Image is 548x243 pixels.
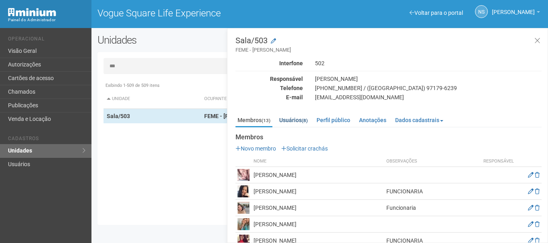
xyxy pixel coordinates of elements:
[8,136,85,144] li: Cadastros
[8,36,85,44] li: Operacional
[97,8,314,18] h1: Vogue Square Life Experience
[384,183,479,200] td: FUNCIONARIA
[204,113,267,119] strong: FEME - [PERSON_NAME]
[393,114,445,126] a: Dados cadastrais
[384,200,479,216] td: Funcionaria
[104,82,536,89] div: Exibindo 1-509 de 509 itens
[535,188,540,195] a: Excluir membro
[528,172,534,178] a: Editar membro
[229,94,309,101] div: E-mail
[384,156,479,167] th: Observações
[492,1,535,15] span: Nicolle Silva
[8,8,56,16] img: Minium
[235,134,542,141] strong: Membros
[492,10,540,16] a: [PERSON_NAME]
[235,46,542,54] small: FEME - [PERSON_NAME]
[281,145,328,152] a: Solicitar crachás
[237,218,250,230] img: user.png
[535,221,540,227] a: Excluir membro
[262,118,270,123] small: (13)
[252,200,384,216] td: [PERSON_NAME]
[302,118,308,123] small: (8)
[229,84,309,92] div: Telefone
[201,89,380,109] th: Ocupante: activate to sort column ascending
[277,114,310,126] a: Usuários(8)
[309,75,548,82] div: [PERSON_NAME]
[528,221,534,227] a: Editar membro
[237,169,250,181] img: user.png
[535,172,540,178] a: Excluir membro
[97,34,276,46] h2: Unidades
[235,145,276,152] a: Novo membro
[107,113,130,119] strong: Sala/503
[235,114,272,127] a: Membros(13)
[271,37,276,45] a: Modificar a unidade
[535,205,540,211] a: Excluir membro
[237,202,250,214] img: user.png
[475,5,488,18] a: NS
[104,89,201,109] th: Unidade: activate to sort column descending
[8,16,85,24] div: Painel do Administrador
[309,60,548,67] div: 502
[229,75,309,82] div: Responsável
[309,84,548,92] div: [PHONE_NUMBER] / ([GEOGRAPHIC_DATA]) 97179-6239
[229,60,309,67] div: Interfone
[237,185,250,197] img: user.png
[252,167,384,183] td: [PERSON_NAME]
[252,183,384,200] td: [PERSON_NAME]
[252,216,384,233] td: [PERSON_NAME]
[309,94,548,101] div: [EMAIL_ADDRESS][DOMAIN_NAME]
[235,36,542,54] h3: Sala/503
[315,114,352,126] a: Perfil público
[252,156,384,167] th: Nome
[479,156,519,167] th: Responsável
[357,114,388,126] a: Anotações
[410,10,463,16] a: Voltar para o portal
[528,188,534,195] a: Editar membro
[528,205,534,211] a: Editar membro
